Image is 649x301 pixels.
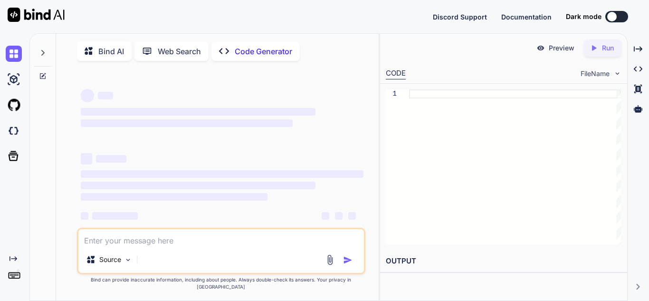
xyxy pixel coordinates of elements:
[386,68,406,79] div: CODE
[81,89,94,102] span: ‌
[433,13,487,21] span: Discord Support
[322,212,329,220] span: ‌
[96,155,126,163] span: ‌
[124,256,132,264] img: Pick Models
[98,92,113,99] span: ‌
[549,43,574,53] p: Preview
[6,71,22,87] img: ai-studio
[92,212,138,220] span: ‌
[380,250,627,272] h2: OUTPUT
[536,44,545,52] img: preview
[433,12,487,22] button: Discord Support
[501,13,552,21] span: Documentation
[6,46,22,62] img: chat
[81,108,315,116] span: ‌
[8,8,65,22] img: Bind AI
[77,276,365,291] p: Bind can provide inaccurate information, including about people. Always double-check its answers....
[98,46,124,57] p: Bind AI
[235,46,292,57] p: Code Generator
[81,182,315,189] span: ‌
[613,69,621,78] img: chevron down
[324,254,335,265] img: attachment
[6,123,22,139] img: darkCloudIdeIcon
[81,193,267,201] span: ‌
[99,255,121,264] p: Source
[602,43,614,53] p: Run
[581,69,610,78] span: FileName
[81,153,92,165] span: ‌
[566,12,601,21] span: Dark mode
[81,170,363,178] span: ‌
[6,97,22,113] img: githubLight
[81,212,88,220] span: ‌
[501,12,552,22] button: Documentation
[158,46,201,57] p: Web Search
[386,89,397,98] div: 1
[81,119,293,127] span: ‌
[335,212,343,220] span: ‌
[348,212,356,220] span: ‌
[343,255,353,265] img: icon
